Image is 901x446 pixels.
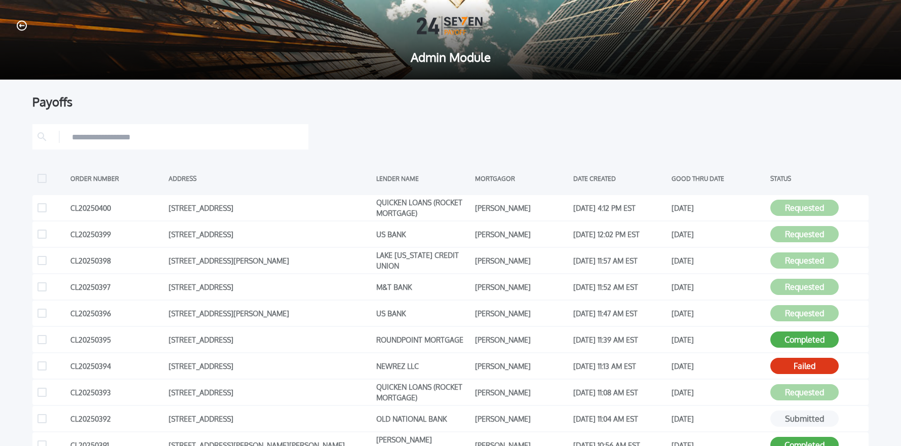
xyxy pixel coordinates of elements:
div: CL20250397 [70,279,164,294]
div: [PERSON_NAME] [475,279,568,294]
div: LAKE [US_STATE] CREDIT UNION [376,253,469,268]
div: M&T BANK [376,279,469,294]
div: [DATE] 11:52 AM EST [573,279,667,294]
button: Requested [770,384,839,400]
div: Payoffs [32,96,869,108]
button: Requested [770,252,839,269]
button: Failed [770,358,839,374]
div: [STREET_ADDRESS][PERSON_NAME] [169,306,371,321]
div: [STREET_ADDRESS] [169,332,371,347]
div: [DATE] 11:47 AM EST [573,306,667,321]
div: [DATE] 4:12 PM EST [573,200,667,215]
div: [DATE] 12:02 PM EST [573,227,667,242]
div: QUICKEN LOANS (ROCKET MORTGAGE) [376,200,469,215]
div: [DATE] [672,385,765,400]
div: [PERSON_NAME] [475,332,568,347]
div: STATUS [770,171,864,186]
div: [DATE] [672,279,765,294]
div: [STREET_ADDRESS] [169,358,371,374]
div: ORDER NUMBER [70,171,164,186]
div: [STREET_ADDRESS] [169,279,371,294]
div: CL20250393 [70,385,164,400]
div: [DATE] 11:39 AM EST [573,332,667,347]
div: [DATE] [672,358,765,374]
div: CL20250396 [70,306,164,321]
img: Logo [417,16,485,35]
div: [STREET_ADDRESS] [169,200,371,215]
div: ADDRESS [169,171,371,186]
div: ROUNDPOINT MORTGAGE [376,332,469,347]
div: CL20250392 [70,411,164,426]
div: [DATE] [672,227,765,242]
div: [PERSON_NAME] [475,306,568,321]
div: MORTGAGOR [475,171,568,186]
div: CL20250395 [70,332,164,347]
div: [DATE] [672,306,765,321]
div: DATE CREATED [573,171,667,186]
div: [PERSON_NAME] [475,227,568,242]
div: [PERSON_NAME] [475,253,568,268]
div: NEWREZ LLC [376,358,469,374]
div: [DATE] 11:13 AM EST [573,358,667,374]
div: [DATE] 11:57 AM EST [573,253,667,268]
div: GOOD THRU DATE [672,171,765,186]
div: CL20250394 [70,358,164,374]
div: [DATE] 11:04 AM EST [573,411,667,426]
div: [PERSON_NAME] [475,385,568,400]
div: [PERSON_NAME] [475,411,568,426]
div: [DATE] 11:08 AM EST [573,385,667,400]
div: [DATE] [672,332,765,347]
div: [DATE] [672,253,765,268]
div: [STREET_ADDRESS] [169,411,371,426]
div: [PERSON_NAME] [475,200,568,215]
div: [PERSON_NAME] [475,358,568,374]
div: [STREET_ADDRESS] [169,227,371,242]
div: QUICKEN LOANS (ROCKET MORTGAGE) [376,385,469,400]
button: Requested [770,305,839,321]
div: [STREET_ADDRESS] [169,385,371,400]
button: Requested [770,279,839,295]
button: Requested [770,200,839,216]
div: CL20250399 [70,227,164,242]
div: US BANK [376,306,469,321]
div: CL20250400 [70,200,164,215]
div: [DATE] [672,200,765,215]
div: OLD NATIONAL BANK [376,411,469,426]
span: Admin Module [16,51,885,63]
div: [DATE] [672,411,765,426]
button: Requested [770,226,839,242]
div: CL20250398 [70,253,164,268]
div: US BANK [376,227,469,242]
button: Completed [770,331,839,348]
div: [STREET_ADDRESS][PERSON_NAME] [169,253,371,268]
button: Submitted [770,411,839,427]
div: LENDER NAME [376,171,469,186]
